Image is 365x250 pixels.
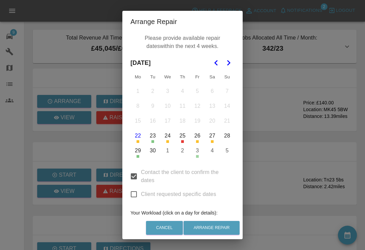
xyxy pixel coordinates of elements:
[205,99,219,113] button: Saturday, September 13th, 2025
[141,168,229,184] span: Contact the client to confirm the dates
[220,114,234,128] button: Sunday, September 21st, 2025
[131,129,145,143] button: Today, Monday, September 22nd, 2025
[220,99,234,113] button: Sunday, September 14th, 2025
[161,144,175,158] button: Wednesday, October 1st, 2025
[175,144,190,158] button: Thursday, October 2nd, 2025
[130,70,145,84] th: Monday
[205,129,219,143] button: Saturday, September 27th, 2025
[160,70,175,84] th: Wednesday
[146,99,160,113] button: Tuesday, September 9th, 2025
[210,57,222,69] button: Go to the Previous Month
[190,114,204,128] button: Friday, September 19th, 2025
[220,70,235,84] th: Sunday
[205,144,219,158] button: Saturday, October 4th, 2025
[130,55,151,70] span: [DATE]
[161,114,175,128] button: Wednesday, September 17th, 2025
[131,84,145,98] button: Monday, September 1st, 2025
[205,84,219,98] button: Saturday, September 6th, 2025
[131,99,145,113] button: Monday, September 8th, 2025
[175,114,190,128] button: Thursday, September 18th, 2025
[161,84,175,98] button: Wednesday, September 3rd, 2025
[146,84,160,98] button: Tuesday, September 2nd, 2025
[134,32,231,52] p: Please provide available repair dates within the next 4 weeks.
[222,57,235,69] button: Go to the Next Month
[122,11,243,32] h2: Arrange Repair
[175,70,190,84] th: Thursday
[190,99,204,113] button: Friday, September 12th, 2025
[146,144,160,158] button: Tuesday, September 30th, 2025
[146,114,160,128] button: Tuesday, September 16th, 2025
[175,84,190,98] button: Thursday, September 4th, 2025
[220,144,234,158] button: Sunday, October 5th, 2025
[131,144,145,158] button: Monday, September 29th, 2025
[190,70,205,84] th: Friday
[131,114,145,128] button: Monday, September 15th, 2025
[205,70,220,84] th: Saturday
[141,190,216,198] span: Client requested specific dates
[190,84,204,98] button: Friday, September 5th, 2025
[161,129,175,143] button: Wednesday, September 24th, 2025
[146,129,160,143] button: Tuesday, September 23rd, 2025
[145,70,160,84] th: Tuesday
[130,209,235,217] div: Your Workload (click on a day for details):
[190,144,204,158] button: Friday, October 3rd, 2025
[184,221,240,235] button: Arrange Repair
[220,129,234,143] button: Sunday, September 28th, 2025
[130,70,235,158] table: September 2025
[146,221,183,235] button: Cancel
[175,129,190,143] button: Thursday, September 25th, 2025
[205,114,219,128] button: Saturday, September 20th, 2025
[175,99,190,113] button: Thursday, September 11th, 2025
[161,99,175,113] button: Wednesday, September 10th, 2025
[190,129,204,143] button: Friday, September 26th, 2025
[220,84,234,98] button: Sunday, September 7th, 2025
